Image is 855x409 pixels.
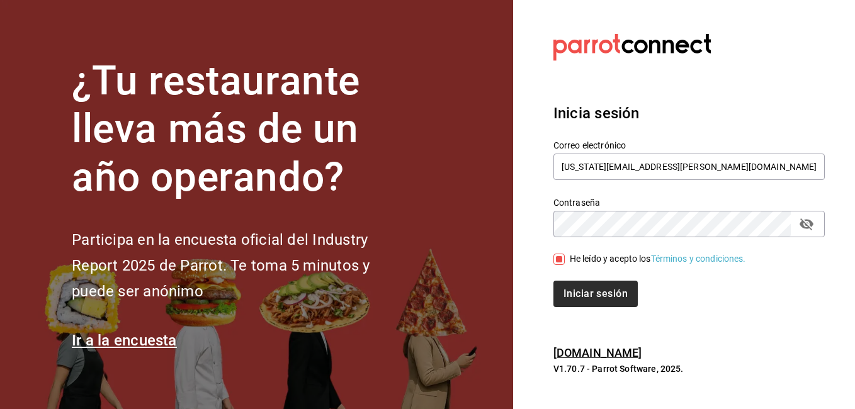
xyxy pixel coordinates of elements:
h3: Inicia sesión [553,102,825,125]
button: Iniciar sesión [553,281,638,307]
div: He leído y acepto los [570,252,746,266]
button: passwordField [796,213,817,235]
input: Ingresa tu correo electrónico [553,154,825,180]
h1: ¿Tu restaurante lleva más de un año operando? [72,57,412,202]
label: Contraseña [553,198,825,206]
label: Correo electrónico [553,140,825,149]
a: Términos y condiciones. [651,254,746,264]
a: [DOMAIN_NAME] [553,346,642,359]
p: V1.70.7 - Parrot Software, 2025. [553,362,825,375]
a: Ir a la encuesta [72,332,177,349]
h2: Participa en la encuesta oficial del Industry Report 2025 de Parrot. Te toma 5 minutos y puede se... [72,227,412,304]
